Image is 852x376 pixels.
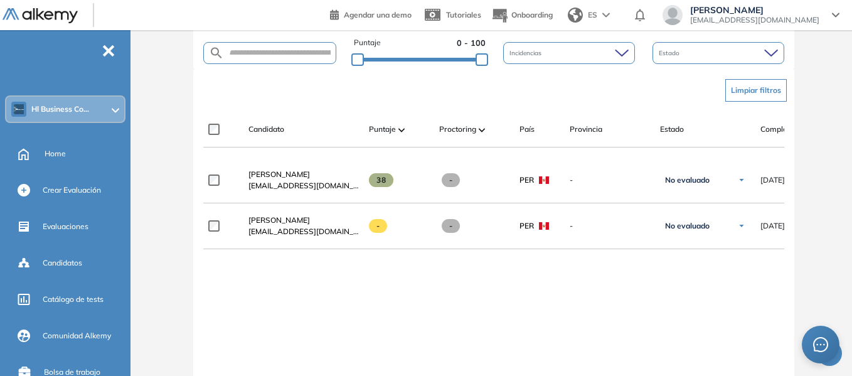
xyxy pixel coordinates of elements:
span: Agendar una demo [344,10,412,19]
a: Agendar una demo [330,6,412,21]
span: Candidato [248,124,284,135]
img: Logo [3,8,78,24]
button: Limpiar filtros [725,79,787,102]
span: [EMAIL_ADDRESS][DOMAIN_NAME] [248,226,359,237]
span: Candidatos [43,257,82,269]
span: ES [588,9,597,21]
span: Proctoring [439,124,476,135]
img: [missing "en.ARROW_ALT" translation] [479,128,485,132]
img: [missing "en.ARROW_ALT" translation] [398,128,405,132]
span: Hl Business Co... [31,104,89,114]
span: [EMAIL_ADDRESS][DOMAIN_NAME] [690,15,819,25]
span: Provincia [570,124,602,135]
span: [PERSON_NAME] [248,169,310,179]
span: Estado [660,124,684,135]
span: 0 - 100 [457,37,486,49]
img: arrow [602,13,610,18]
span: [EMAIL_ADDRESS][DOMAIN_NAME] [248,180,359,191]
span: message [813,337,828,352]
span: Tutoriales [446,10,481,19]
span: [DATE] [760,220,785,232]
span: Puntaje [354,37,381,49]
span: - [570,175,650,186]
img: Ícono de flecha [738,176,745,184]
span: Evaluaciones [43,221,88,232]
span: No evaluado [665,221,710,231]
img: Ícono de flecha [738,222,745,230]
img: PER [539,222,549,230]
a: [PERSON_NAME] [248,169,359,180]
span: No evaluado [665,175,710,185]
div: Incidencias [503,42,635,64]
span: - [442,219,460,233]
span: Puntaje [369,124,396,135]
span: PER [519,220,534,232]
span: Completado [760,124,803,135]
span: [PERSON_NAME] [690,5,819,15]
img: world [568,8,583,23]
span: 38 [369,173,393,187]
button: Onboarding [491,2,553,29]
span: [DATE] [760,175,785,186]
a: [PERSON_NAME] [248,215,359,226]
span: Catálogo de tests [43,294,104,305]
span: Estado [659,48,682,58]
span: País [519,124,535,135]
span: - [442,173,460,187]
span: Onboarding [511,10,553,19]
span: [PERSON_NAME] [248,215,310,225]
span: Crear Evaluación [43,185,101,196]
img: https://assets.alkemy.org/workspaces/1802/d452bae4-97f6-47ab-b3bf-1c40240bc960.jpg [14,104,24,114]
div: Estado [652,42,784,64]
span: Comunidad Alkemy [43,330,111,341]
img: PER [539,176,549,184]
img: SEARCH_ALT [209,45,224,61]
span: - [570,220,650,232]
span: Incidencias [509,48,544,58]
span: PER [519,175,534,186]
span: Home [45,148,66,159]
span: - [369,219,387,233]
